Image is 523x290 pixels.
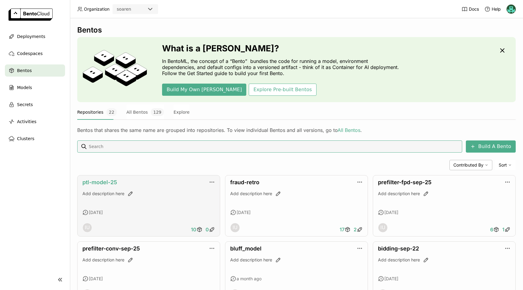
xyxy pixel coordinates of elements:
[378,257,511,263] div: Add description here
[5,47,65,60] a: Codespaces
[77,26,516,35] div: Bentos
[17,118,36,125] span: Activities
[191,226,196,233] span: 10
[89,210,103,215] span: [DATE]
[384,210,398,215] span: [DATE]
[162,58,402,76] p: In BentoML, the concept of a “Bento” bundles the code for running a model, environment dependenci...
[378,223,387,232] div: IU
[17,84,32,91] span: Models
[453,162,483,168] span: Contributed By
[354,226,357,233] span: 2
[490,226,493,233] span: 6
[88,142,460,151] input: Search
[492,6,501,12] span: Help
[5,64,65,77] a: Bentos
[162,84,246,96] button: Build My Own [PERSON_NAME]
[495,160,516,170] div: Sort
[204,223,216,236] a: 0
[17,67,32,74] span: Bentos
[17,135,34,142] span: Clusters
[5,133,65,145] a: Clusters
[484,6,501,12] div: Help
[5,116,65,128] a: Activities
[502,226,504,233] span: 1
[338,127,360,133] a: All Bentos
[5,98,65,111] a: Secrets
[462,6,479,12] a: Docs
[126,105,164,120] button: All Bentos
[378,223,388,233] div: Internal User
[352,223,364,236] a: 2
[237,276,261,281] span: a month ago
[501,223,512,236] a: 1
[5,30,65,43] a: Deployments
[469,6,479,12] span: Docs
[230,257,363,263] div: Add description here
[378,191,511,197] div: Add description here
[340,226,345,233] span: 17
[82,245,140,252] a: prefilter-conv-sep-25
[162,43,402,53] h3: What is a [PERSON_NAME]?
[230,191,363,197] div: Add description here
[174,105,190,120] button: Explore
[106,108,117,116] span: 22
[83,223,92,232] div: IU
[82,191,215,197] div: Add description here
[77,127,516,133] div: Bentos that shares the same name are grouped into repositories. To view individual Bentos and all...
[230,179,259,185] a: fraud-retro
[89,276,103,281] span: [DATE]
[489,223,501,236] a: 6
[17,101,33,108] span: Secrets
[449,160,492,170] div: Contributed By
[466,140,516,153] button: Build A Bento
[77,105,117,120] button: Repositories
[82,257,215,263] div: Add description here
[17,50,43,57] span: Codespaces
[378,179,431,185] a: prefilter-fpd-sep-25
[384,276,398,281] span: [DATE]
[82,50,147,90] img: cover onboarding
[499,162,507,168] span: Sort
[230,245,261,252] a: bluff_model
[338,223,352,236] a: 17
[230,223,240,232] div: IU
[82,179,117,185] a: ptl-model-25
[189,223,204,236] a: 10
[507,5,516,14] img: Nhan Le
[206,226,209,233] span: 0
[378,245,419,252] a: bidding-sep-22
[9,9,53,21] img: logo
[117,6,131,12] div: soaren
[17,33,45,40] span: Deployments
[230,223,240,233] div: Internal User
[249,84,316,96] button: Explore Pre-built Bentos
[82,223,92,233] div: Internal User
[151,108,164,116] span: 129
[237,210,251,215] span: [DATE]
[84,6,109,12] span: Organization
[5,81,65,94] a: Models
